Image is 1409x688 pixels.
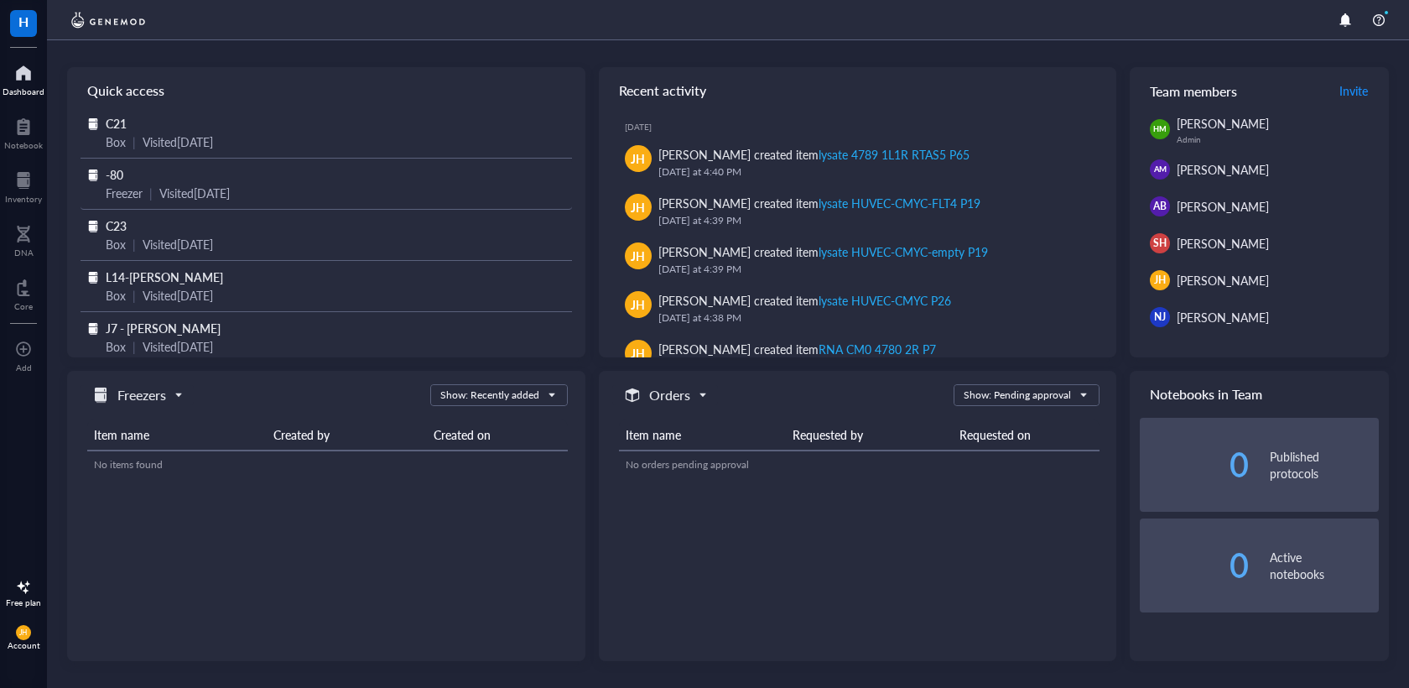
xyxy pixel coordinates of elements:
div: Freezer [106,184,143,202]
h5: Freezers [117,385,166,405]
a: Notebook [4,113,43,150]
div: Visited [DATE] [143,286,213,305]
span: C23 [106,217,127,234]
span: [PERSON_NAME] [1177,198,1269,215]
div: Core [14,301,33,311]
div: Dashboard [3,86,44,96]
div: lysate HUVEC-CMYC-FLT4 P19 [819,195,980,211]
div: Show: Pending approval [964,388,1071,403]
div: Box [106,235,126,253]
a: Inventory [5,167,42,204]
div: No items found [94,457,561,472]
th: Created by [267,420,427,451]
th: Item name [87,420,267,451]
div: Notebooks in Team [1130,371,1389,418]
div: | [133,337,136,356]
div: | [149,184,153,202]
a: JH[PERSON_NAME] created itemlysate HUVEC-CMYC P26[DATE] at 4:38 PM [612,284,1104,333]
div: [DATE] at 4:39 PM [658,212,1090,229]
div: Box [106,337,126,356]
span: AM [1154,164,1167,175]
span: J7 - [PERSON_NAME] [106,320,221,336]
div: Inventory [5,194,42,204]
div: DNA [14,248,34,258]
div: | [133,286,136,305]
span: Invite [1339,82,1368,99]
a: Core [14,274,33,311]
span: [PERSON_NAME] [1177,309,1269,326]
div: Visited [DATE] [143,133,213,151]
a: JH[PERSON_NAME] created itemlysate HUVEC-CMYC-empty P19[DATE] at 4:39 PM [612,236,1104,284]
button: Invite [1339,77,1369,104]
div: Published protocols [1270,448,1379,482]
div: 0 [1140,451,1249,478]
span: [PERSON_NAME] [1177,115,1269,132]
a: Dashboard [3,60,44,96]
span: HM [1154,123,1167,135]
span: -80 [106,166,123,183]
span: AB [1153,199,1167,214]
div: Free plan [6,597,41,607]
div: [PERSON_NAME] created item [658,194,981,212]
div: 0 [1140,552,1249,579]
div: | [133,235,136,253]
div: Active notebooks [1270,549,1379,582]
span: [PERSON_NAME] [1177,161,1269,178]
div: Add [16,362,32,373]
h5: Orders [649,385,690,405]
th: Item name [619,420,786,451]
th: Created on [427,420,568,451]
div: Notebook [4,140,43,150]
div: [PERSON_NAME] created item [658,145,970,164]
th: Requested by [786,420,953,451]
div: No orders pending approval [626,457,1093,472]
div: lysate HUVEC-CMYC P26 [819,292,951,309]
div: Quick access [67,67,585,114]
a: DNA [14,221,34,258]
img: genemod-logo [67,10,149,30]
span: C21 [106,115,127,132]
div: | [133,133,136,151]
div: Box [106,286,126,305]
div: [DATE] [625,122,1104,132]
span: SH [1153,236,1167,251]
div: Visited [DATE] [143,337,213,356]
div: Box [106,133,126,151]
div: Show: Recently added [440,388,539,403]
span: JH [631,149,645,168]
div: [PERSON_NAME] created item [658,242,989,261]
div: Account [8,640,40,650]
span: H [18,11,29,32]
div: Visited [DATE] [143,235,213,253]
div: [DATE] at 4:39 PM [658,261,1090,278]
div: Visited [DATE] [159,184,230,202]
span: NJ [1154,310,1166,325]
span: [PERSON_NAME] [1177,235,1269,252]
a: JH[PERSON_NAME] created itemlysate 4789 1L1R RTAS5 P65[DATE] at 4:40 PM [612,138,1104,187]
div: lysate 4789 1L1R RTAS5 P65 [819,146,970,163]
span: L14-[PERSON_NAME] [106,268,223,285]
span: JH [631,198,645,216]
div: lysate HUVEC-CMYC-empty P19 [819,243,988,260]
span: JH [631,247,645,265]
div: [DATE] at 4:38 PM [658,310,1090,326]
span: JH [631,295,645,314]
div: Recent activity [599,67,1117,114]
span: JH [19,628,28,637]
div: Team members [1130,67,1389,114]
div: [PERSON_NAME] created item [658,291,951,310]
th: Requested on [953,420,1100,451]
a: JH[PERSON_NAME] created itemlysate HUVEC-CMYC-FLT4 P19[DATE] at 4:39 PM [612,187,1104,236]
span: JH [1154,273,1166,288]
div: Admin [1177,134,1379,144]
div: [DATE] at 4:40 PM [658,164,1090,180]
span: [PERSON_NAME] [1177,272,1269,289]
